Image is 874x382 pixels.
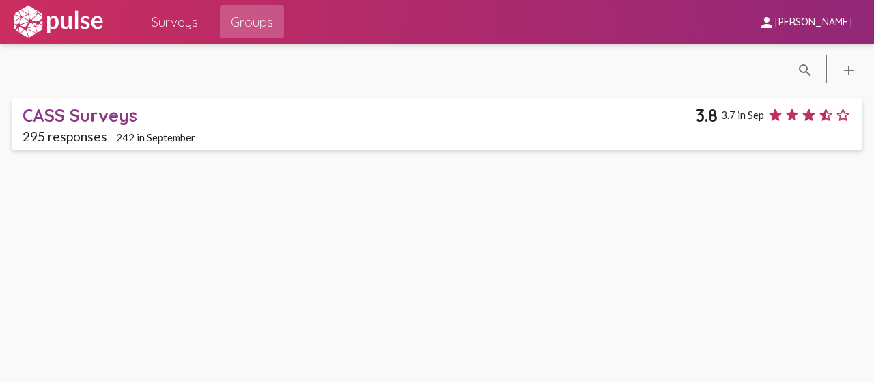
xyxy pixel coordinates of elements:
span: 295 responses [23,128,107,144]
a: CASS Surveys3.83.7 in Sep295 responses242 in September [12,98,863,150]
a: Groups [220,5,284,38]
mat-icon: language [841,62,857,79]
img: white-logo.svg [11,5,105,39]
span: 242 in September [116,131,195,144]
span: 3.7 in Sep [721,109,764,121]
button: language [835,55,862,83]
span: Groups [231,10,273,34]
button: [PERSON_NAME] [748,9,863,34]
span: 3.8 [696,105,718,126]
button: language [791,55,819,83]
span: Surveys [152,10,198,34]
div: CASS Surveys [23,105,696,126]
mat-icon: person [759,14,775,31]
a: Surveys [141,5,209,38]
mat-icon: language [797,62,813,79]
span: [PERSON_NAME] [775,16,852,29]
